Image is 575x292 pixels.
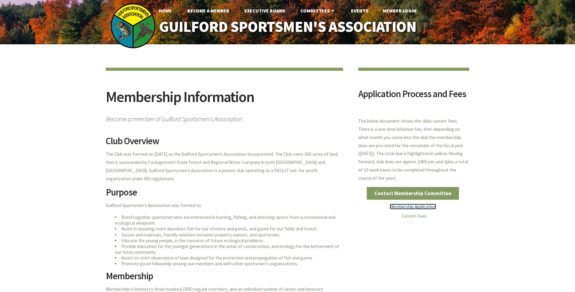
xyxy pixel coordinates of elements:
[115,238,343,243] li: Educate the young people, in the concerns of future ecological problems.
[110,3,156,49] img: logo_sm.png
[106,89,343,112] h2: Membership Information
[390,204,436,209] a: Membership Application
[115,243,343,255] li: Provide education for the younger generations in the areas of conservation, and ecology for the b...
[115,255,343,261] li: Assist on strict observance of laws designed for the protection and propagation of fish and game.
[106,136,343,150] h2: Club Overview
[401,213,426,219] a: Current Fees
[367,187,459,200] a: Contact Membership Committee
[106,150,343,183] p: The Club was formed on [DATE] as the Guilford Sportsmen's Association Incorporated. The Club owns...
[378,5,421,17] a: Member Login
[239,5,290,17] a: Executive Board
[115,232,343,238] li: Secure and maintain, friendly relations between property owners, and sportsmen.
[358,89,470,103] h2: Application Process and Fees
[115,261,343,267] li: Promote good fellowship among our members and with other sportsmen's organizations.
[182,5,234,17] a: Become A Member
[154,5,177,17] a: Home
[106,188,343,202] h2: Purpose
[296,5,341,17] a: Committees
[115,214,343,226] li: Bond together sportsmen who are interested in hunting, fishing, and shooting sports from a recrea...
[115,226,343,232] li: Assist in assuring more abundant fish for our streams and ponds, and game for our fields and forest.
[106,271,343,285] h2: Membership
[358,117,470,182] p: The below document shows the clubs current fees. There is a one time initiation fee, then dependi...
[146,14,429,40] a: Guilford Sportsmen's Association
[346,5,373,17] a: Events
[106,112,343,123] span: Become a member of Guilford Sportsmen's Association
[106,202,343,210] p: Guilford Sportsmen's Association was formed to:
